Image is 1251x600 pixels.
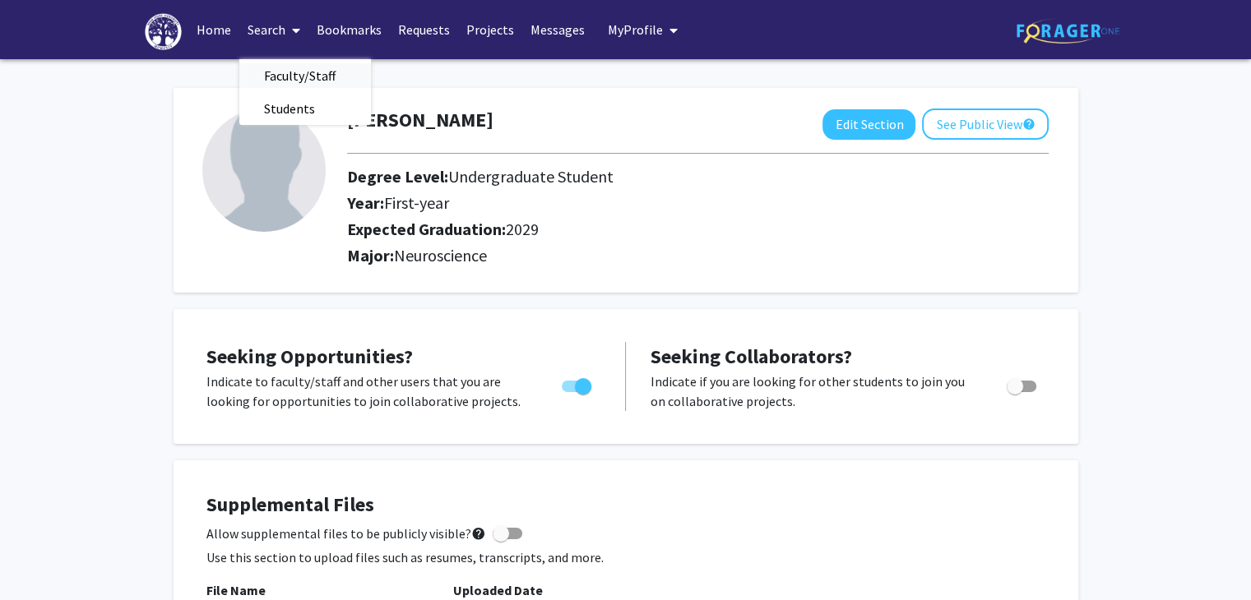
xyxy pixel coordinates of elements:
b: Uploaded Date [453,582,543,598]
h2: Major: [347,246,1049,265]
div: Toggle [555,372,600,396]
span: Allow supplemental files to be publicly visible? [206,524,486,543]
img: High Point University Logo [145,13,183,50]
a: Requests [390,1,458,58]
h2: Degree Level: [347,167,957,187]
span: Neuroscience [394,245,487,265]
b: File Name [206,582,266,598]
span: Faculty/Staff [239,59,360,92]
p: Indicate to faculty/staff and other users that you are looking for opportunities to join collabor... [206,372,531,411]
mat-icon: help [1022,114,1035,134]
button: Edit Section [822,109,915,140]
h2: Year: [347,193,957,213]
p: Use this section to upload files such as resumes, transcripts, and more. [206,547,1045,567]
div: Toggle [1000,372,1045,396]
a: Messages [522,1,593,58]
span: Undergraduate Student [448,166,614,187]
mat-icon: help [471,524,486,543]
iframe: Chat [12,526,70,588]
img: Profile Picture [202,108,326,232]
span: My Profile [608,21,663,38]
h4: Supplemental Files [206,493,1045,517]
a: Faculty/Staff [239,63,371,88]
span: Seeking Collaborators? [651,344,852,369]
a: Projects [458,1,522,58]
a: Search [239,1,308,58]
p: Indicate if you are looking for other students to join you on collaborative projects. [651,372,975,411]
h2: Expected Graduation: [347,219,957,239]
span: Students [239,92,340,125]
span: First-year [384,192,449,213]
a: Students [239,96,371,121]
a: Home [188,1,239,58]
span: Seeking Opportunities? [206,344,413,369]
h1: [PERSON_NAME] [347,108,493,132]
a: Bookmarks [308,1,390,58]
img: ForagerOne Logo [1017,18,1119,44]
span: 2029 [506,219,539,239]
button: See Public View [922,108,1049,140]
